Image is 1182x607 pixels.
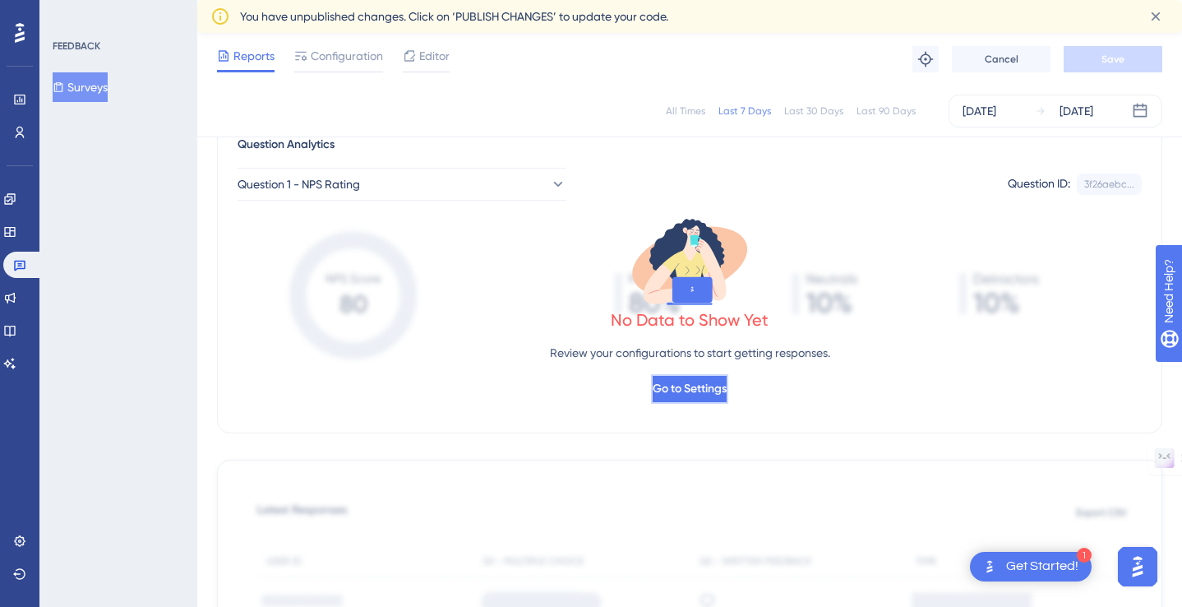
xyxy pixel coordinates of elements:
[1077,548,1092,563] div: 1
[1064,46,1162,72] button: Save
[611,308,769,331] div: No Data to Show Yet
[985,53,1018,66] span: Cancel
[952,46,1050,72] button: Cancel
[233,46,275,66] span: Reports
[39,4,103,24] span: Need Help?
[980,557,1000,577] img: launcher-image-alternative-text
[1084,178,1134,191] div: 3f26aebc...
[238,168,566,201] button: Question 1 - NPS Rating
[856,104,916,118] div: Last 90 Days
[1113,542,1162,591] iframe: UserGuiding AI Assistant Launcher
[666,104,705,118] div: All Times
[419,46,450,66] span: Editor
[651,374,728,404] button: Go to Settings
[1060,101,1093,121] div: [DATE]
[1006,558,1078,576] div: Get Started!
[718,104,771,118] div: Last 7 Days
[1008,174,1070,195] div: Question ID:
[1101,53,1124,66] span: Save
[238,135,335,155] span: Question Analytics
[53,39,100,53] div: FEEDBACK
[311,46,383,66] span: Configuration
[970,552,1092,582] div: Open Get Started! checklist, remaining modules: 1
[653,379,727,399] span: Go to Settings
[963,101,996,121] div: [DATE]
[238,174,360,194] span: Question 1 - NPS Rating
[53,72,108,102] button: Surveys
[240,7,668,26] span: You have unpublished changes. Click on ‘PUBLISH CHANGES’ to update your code.
[550,343,830,363] p: Review your configurations to start getting responses.
[784,104,843,118] div: Last 30 Days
